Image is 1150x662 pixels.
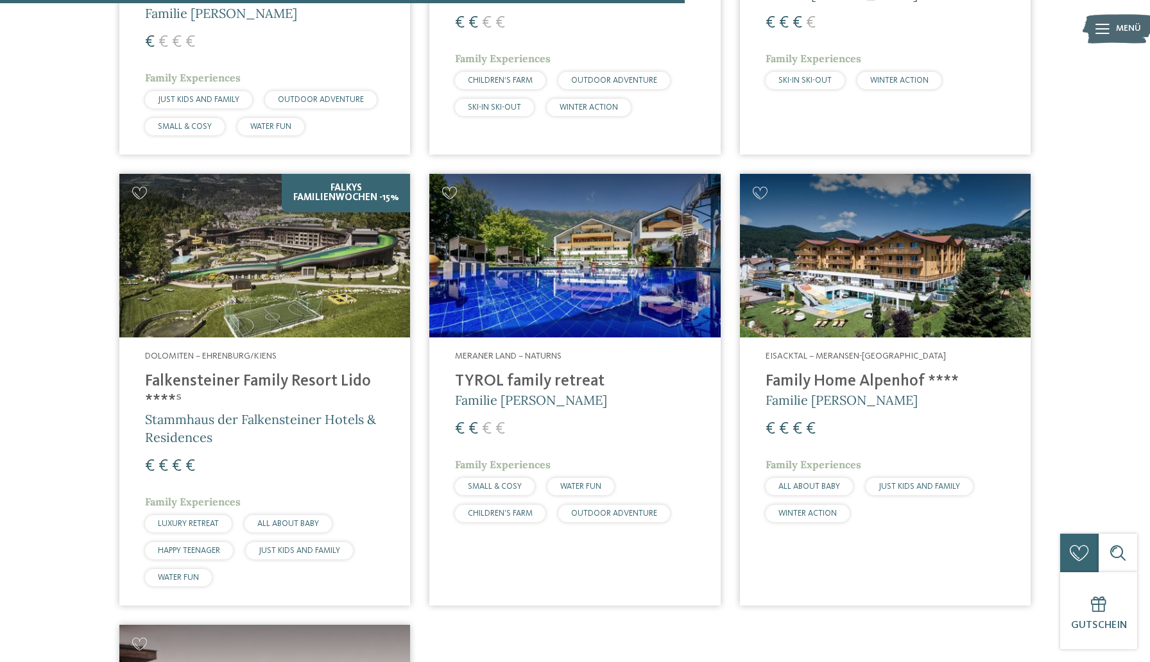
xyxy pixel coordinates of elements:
[779,15,789,31] span: €
[870,76,929,85] span: WINTER ACTION
[793,15,802,31] span: €
[571,76,657,85] span: OUTDOOR ADVENTURE
[1071,620,1127,631] span: Gutschein
[159,458,168,475] span: €
[455,52,551,65] span: Family Experiences
[145,34,155,51] span: €
[766,52,861,65] span: Family Experiences
[145,458,155,475] span: €
[560,482,601,491] span: WATER FUN
[455,352,562,361] span: Meraner Land – Naturns
[158,520,219,528] span: LUXURY RETREAT
[778,482,840,491] span: ALL ABOUT BABY
[571,509,657,518] span: OUTDOOR ADVENTURE
[145,5,297,21] span: Familie [PERSON_NAME]
[172,34,182,51] span: €
[145,352,277,361] span: Dolomiten – Ehrenburg/Kiens
[158,573,199,582] span: WATER FUN
[158,123,212,131] span: SMALL & COSY
[159,34,168,51] span: €
[766,392,918,408] span: Familie [PERSON_NAME]
[185,34,195,51] span: €
[158,547,220,555] span: HAPPY TEENAGER
[145,411,376,445] span: Stammhaus der Falkensteiner Hotels & Residences
[119,174,410,606] a: Familienhotels gesucht? Hier findet ihr die besten! Falkys Familienwochen -15% Dolomiten – Ehrenb...
[250,123,291,131] span: WATER FUN
[766,458,861,471] span: Family Experiences
[482,421,492,437] span: €
[185,458,195,475] span: €
[740,174,1031,337] img: Family Home Alpenhof ****
[119,174,410,337] img: Familienhotels gesucht? Hier findet ihr die besten!
[806,15,816,31] span: €
[1060,572,1137,649] a: Gutschein
[455,15,465,31] span: €
[468,76,533,85] span: CHILDREN’S FARM
[455,392,607,408] span: Familie [PERSON_NAME]
[879,482,960,491] span: JUST KIDS AND FAMILY
[495,421,505,437] span: €
[482,15,492,31] span: €
[766,421,775,437] span: €
[172,458,182,475] span: €
[793,421,802,437] span: €
[145,71,241,84] span: Family Experiences
[766,15,775,31] span: €
[145,495,241,508] span: Family Experiences
[468,103,521,112] span: SKI-IN SKI-OUT
[766,372,1005,391] h4: Family Home Alpenhof ****
[468,509,533,518] span: CHILDREN’S FARM
[455,458,551,471] span: Family Experiences
[429,174,720,337] img: Familien Wellness Residence Tyrol ****
[455,372,694,391] h4: TYROL family retreat
[495,15,505,31] span: €
[779,421,789,437] span: €
[778,76,832,85] span: SKI-IN SKI-OUT
[145,372,384,411] h4: Falkensteiner Family Resort Lido ****ˢ
[468,421,478,437] span: €
[429,174,720,606] a: Familienhotels gesucht? Hier findet ihr die besten! Meraner Land – Naturns TYROL family retreat F...
[278,96,364,104] span: OUTDOOR ADVENTURE
[778,509,837,518] span: WINTER ACTION
[560,103,618,112] span: WINTER ACTION
[158,96,239,104] span: JUST KIDS AND FAMILY
[766,352,946,361] span: Eisacktal – Meransen-[GEOGRAPHIC_DATA]
[468,15,478,31] span: €
[259,547,340,555] span: JUST KIDS AND FAMILY
[468,482,522,491] span: SMALL & COSY
[806,421,816,437] span: €
[257,520,319,528] span: ALL ABOUT BABY
[740,174,1031,606] a: Familienhotels gesucht? Hier findet ihr die besten! Eisacktal – Meransen-[GEOGRAPHIC_DATA] Family...
[455,421,465,437] span: €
